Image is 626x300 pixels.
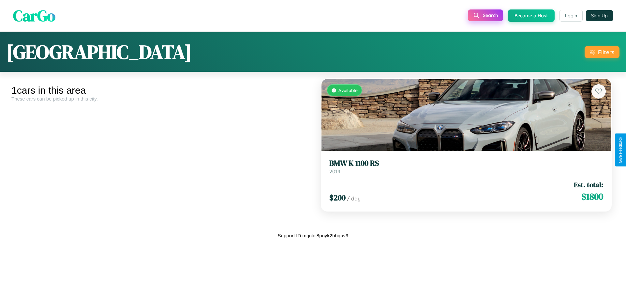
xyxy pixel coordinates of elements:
h3: BMW K 1100 RS [329,159,603,168]
span: / day [347,195,361,202]
span: $ 1800 [581,190,603,203]
button: Filters [585,46,619,58]
button: Login [559,10,583,22]
div: 1 cars in this area [11,85,308,96]
span: CarGo [13,5,55,26]
span: $ 200 [329,192,346,203]
button: Search [468,9,503,21]
span: Available [338,87,358,93]
div: These cars can be picked up in this city. [11,96,308,102]
div: Give Feedback [618,137,623,163]
span: Search [483,12,498,18]
span: Est. total: [574,180,603,189]
div: Filters [598,49,614,55]
button: Sign Up [586,10,613,21]
h1: [GEOGRAPHIC_DATA] [7,39,192,65]
p: Support ID: mgcloi8poyk2bhquv9 [278,231,349,240]
a: BMW K 1100 RS2014 [329,159,603,175]
span: 2014 [329,168,340,175]
button: Become a Host [508,9,555,22]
